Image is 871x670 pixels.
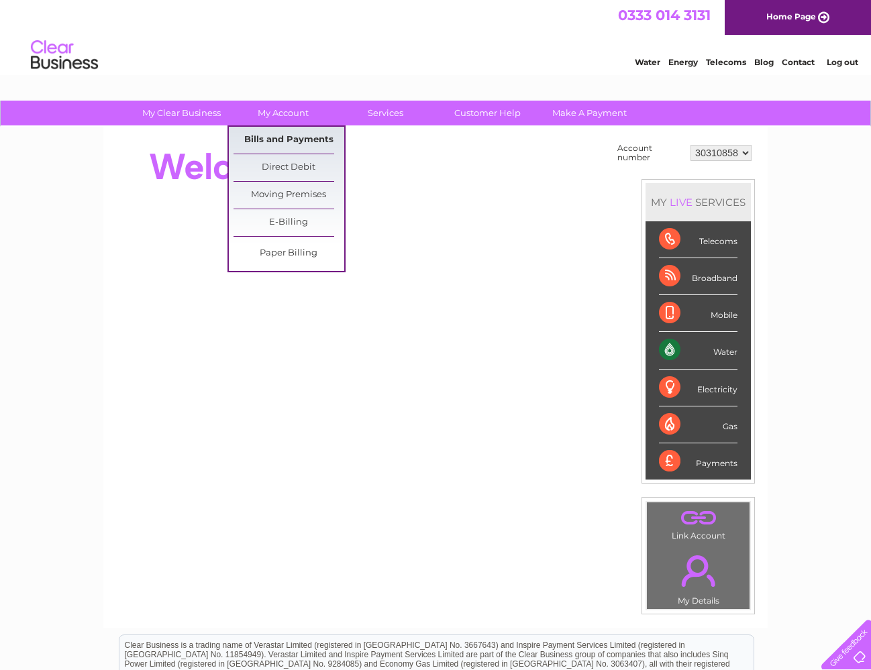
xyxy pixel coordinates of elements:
a: Telecoms [706,57,746,67]
a: My Account [228,101,339,125]
div: Gas [659,406,737,443]
div: Water [659,332,737,369]
td: Account number [614,140,687,166]
div: Mobile [659,295,737,332]
a: Make A Payment [534,101,645,125]
a: My Clear Business [126,101,237,125]
td: Link Account [646,502,750,544]
div: Payments [659,443,737,480]
div: Electricity [659,370,737,406]
a: Services [330,101,441,125]
a: Moving Premises [234,182,344,209]
a: Contact [782,57,815,67]
td: My Details [646,544,750,610]
a: 0333 014 3131 [618,7,711,23]
div: LIVE [667,196,695,209]
a: Log out [827,57,858,67]
div: Broadband [659,258,737,295]
a: . [650,506,746,529]
a: Bills and Payments [234,127,344,154]
a: Energy [668,57,698,67]
div: Clear Business is a trading name of Verastar Limited (registered in [GEOGRAPHIC_DATA] No. 3667643... [119,7,754,65]
a: E-Billing [234,209,344,236]
a: Blog [754,57,774,67]
div: Telecoms [659,221,737,258]
a: . [650,547,746,594]
a: Paper Billing [234,240,344,267]
a: Water [635,57,660,67]
div: MY SERVICES [646,183,751,221]
img: logo.png [30,35,99,76]
a: Customer Help [432,101,543,125]
a: Direct Debit [234,154,344,181]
